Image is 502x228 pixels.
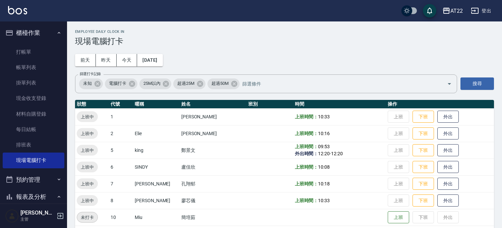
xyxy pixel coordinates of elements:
[180,100,247,109] th: 姓名
[8,6,27,14] img: Logo
[293,142,386,159] td: -
[105,80,130,87] span: 電腦打卡
[133,142,180,159] td: king
[3,24,64,42] button: 櫃檯作業
[180,192,247,209] td: 廖芯儀
[20,216,55,222] p: 主管
[109,142,133,159] td: 5
[180,125,247,142] td: [PERSON_NAME]
[318,198,330,203] span: 10:33
[413,127,434,140] button: 下班
[139,80,165,87] span: 25M以內
[79,78,103,89] div: 未知
[109,209,133,226] td: 10
[440,4,465,18] button: AT22
[180,142,247,159] td: 鄭景文
[295,181,318,186] b: 上班時間：
[318,114,330,119] span: 10:33
[117,54,137,66] button: 今天
[75,54,96,66] button: 前天
[3,153,64,168] a: 現場電腦打卡
[3,91,64,106] a: 現金收支登錄
[173,80,198,87] span: 超過25M
[388,211,409,224] button: 上班
[3,171,64,188] button: 預約管理
[207,78,240,89] div: 超過50M
[450,7,463,15] div: AT22
[295,151,318,156] b: 外出時間：
[295,144,318,149] b: 上班時間：
[3,106,64,122] a: 材料自購登錄
[137,54,163,66] button: [DATE]
[109,159,133,175] td: 6
[3,188,64,206] button: 報表及分析
[207,80,233,87] span: 超過50M
[96,54,117,66] button: 昨天
[3,137,64,153] a: 排班表
[423,4,436,17] button: save
[3,60,64,75] a: 帳單列表
[173,78,205,89] div: 超過25M
[331,151,343,156] span: 12:20
[318,151,330,156] span: 12:20
[105,78,137,89] div: 電腦打卡
[468,5,494,17] button: 登出
[241,78,435,90] input: 篩選條件
[413,161,434,173] button: 下班
[386,100,494,109] th: 操作
[180,108,247,125] td: [PERSON_NAME]
[437,144,459,157] button: 外出
[109,192,133,209] td: 8
[77,164,98,171] span: 上班中
[109,100,133,109] th: 代號
[413,178,434,190] button: 下班
[3,44,64,60] a: 打帳單
[295,198,318,203] b: 上班時間：
[295,114,318,119] b: 上班時間：
[437,178,459,190] button: 外出
[77,180,98,187] span: 上班中
[109,125,133,142] td: 2
[318,144,330,149] span: 09:53
[79,80,96,87] span: 未知
[133,192,180,209] td: [PERSON_NAME]
[77,130,98,137] span: 上班中
[77,214,98,221] span: 未打卡
[77,197,98,204] span: 上班中
[295,131,318,136] b: 上班時間：
[460,77,494,90] button: 搜尋
[437,111,459,123] button: 外出
[133,159,180,175] td: SINDY
[295,164,318,170] b: 上班時間：
[413,111,434,123] button: 下班
[3,75,64,91] a: 掛單列表
[318,181,330,186] span: 10:18
[444,78,455,89] button: Open
[133,125,180,142] td: Elie
[133,209,180,226] td: Miu
[180,175,247,192] td: 孔翔郁
[180,159,247,175] td: 盧佳欣
[3,122,64,137] a: 每日結帳
[180,209,247,226] td: 簡培茹
[413,194,434,207] button: 下班
[437,194,459,207] button: 外出
[437,127,459,140] button: 外出
[318,131,330,136] span: 10:16
[109,108,133,125] td: 1
[77,147,98,154] span: 上班中
[75,100,109,109] th: 狀態
[80,71,101,76] label: 篩選打卡記錄
[133,100,180,109] th: 暱稱
[139,78,172,89] div: 25M以內
[133,175,180,192] td: [PERSON_NAME]
[75,30,494,34] h2: Employee Daily Clock In
[109,175,133,192] td: 7
[293,100,386,109] th: 時間
[77,113,98,120] span: 上班中
[437,161,459,173] button: 外出
[247,100,293,109] th: 班別
[5,209,19,223] img: Person
[20,210,55,216] h5: [PERSON_NAME]
[413,144,434,157] button: 下班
